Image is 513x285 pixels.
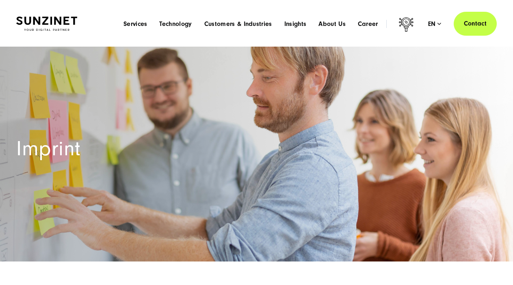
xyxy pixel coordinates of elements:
div: en [428,20,442,28]
a: Contact [454,12,497,36]
a: Career [358,20,378,28]
a: Technology [159,20,192,28]
a: Services [123,20,147,28]
h1: Imprint [16,139,497,159]
img: SUNZINET Full Service Digital Agentur [16,17,77,31]
a: Customers & Industries [204,20,272,28]
a: About Us [318,20,346,28]
a: Insights [284,20,307,28]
